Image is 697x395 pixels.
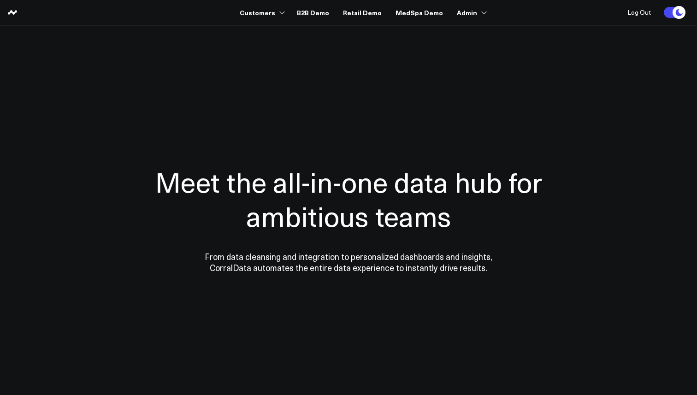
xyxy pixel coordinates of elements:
a: MedSpa Demo [396,4,443,21]
h1: Meet the all-in-one data hub for ambitious teams [123,165,574,233]
a: Customers [240,4,283,21]
a: Admin [457,4,485,21]
a: Retail Demo [343,4,382,21]
a: B2B Demo [297,4,329,21]
p: From data cleansing and integration to personalized dashboards and insights, CorralData automates... [185,251,512,273]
